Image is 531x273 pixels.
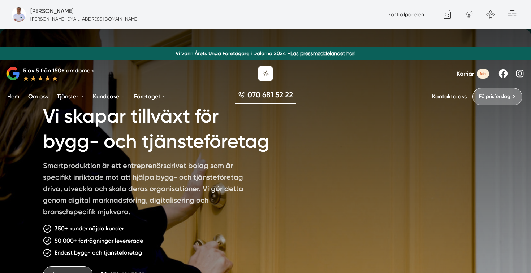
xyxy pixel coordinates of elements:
[91,87,127,106] a: Kundcase
[43,95,295,160] h1: Vi skapar tillväxt för bygg- och tjänsteföretag
[43,160,251,220] p: Smartproduktion är ett entreprenörsdrivet bolag som är specifikt inriktade mot att hjälpa bygg- o...
[479,93,510,101] span: Få prisförslag
[55,236,143,245] p: 50,000+ förfrågningar levererade
[55,248,142,257] p: Endast bygg- och tjänsteföretag
[457,70,474,77] span: Karriär
[23,66,94,75] p: 5 av 5 från 150+ omdömen
[30,16,139,22] p: [PERSON_NAME][EMAIL_ADDRESS][DOMAIN_NAME]
[55,87,86,106] a: Tjänster
[472,88,522,105] a: Få prisförslag
[3,50,528,57] p: Vi vann Årets Unga Företagare i Dalarna 2024 –
[133,87,168,106] a: Företaget
[30,6,74,16] h5: Administratör
[247,89,293,100] span: 070 681 52 22
[477,69,489,79] span: 4st
[55,224,124,233] p: 350+ kunder nöjda kunder
[235,89,296,104] a: 070 681 52 22
[290,50,355,56] a: Läs pressmeddelandet här!
[457,69,489,79] a: Karriär 4st
[6,87,21,106] a: Hem
[27,87,49,106] a: Om oss
[388,12,424,17] a: Kontrollpanelen
[432,93,467,100] a: Kontakta oss
[12,7,26,22] img: foretagsbild-pa-smartproduktion-en-webbyraer-i-dalarnas-lan.png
